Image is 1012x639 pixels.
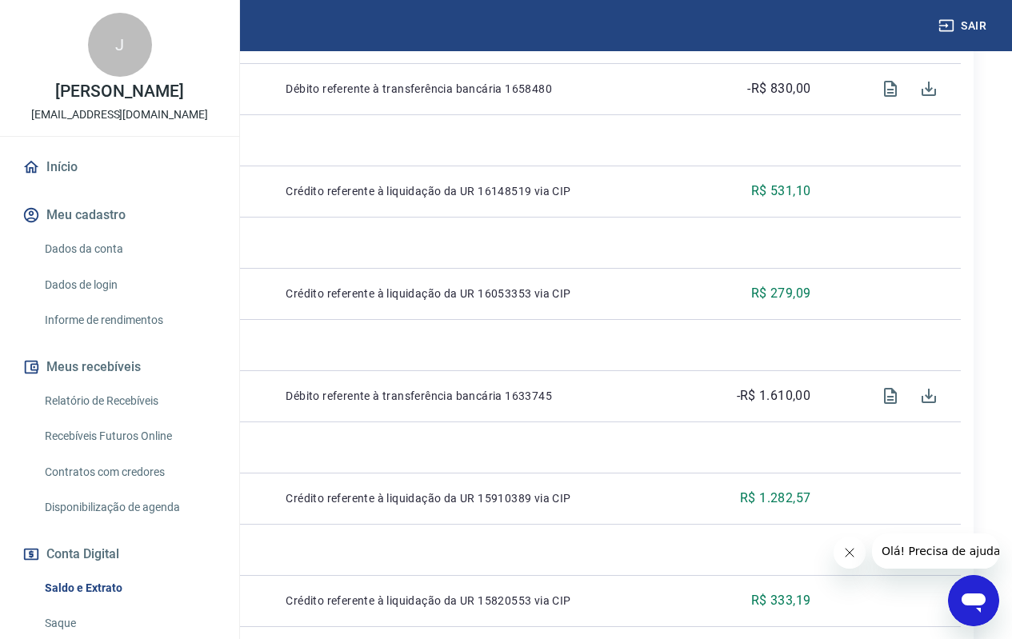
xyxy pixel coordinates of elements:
iframe: Fechar mensagem [834,537,866,569]
button: Conta Digital [19,537,220,572]
span: Download [910,70,948,108]
a: Recebíveis Futuros Online [38,420,220,453]
iframe: Mensagem da empresa [872,533,999,569]
a: Informe de rendimentos [38,304,220,337]
p: Crédito referente à liquidação da UR 16148519 via CIP [286,183,677,199]
a: Disponibilização de agenda [38,491,220,524]
p: R$ 1.282,57 [740,489,810,508]
a: Dados de login [38,269,220,302]
a: Relatório de Recebíveis [38,385,220,417]
p: -R$ 830,00 [747,79,810,98]
span: Visualizar [871,70,910,108]
p: R$ 333,19 [751,591,811,610]
p: R$ 279,09 [751,284,811,303]
iframe: Botão para abrir a janela de mensagens [948,575,999,626]
p: Débito referente à transferência bancária 1633745 [286,388,677,404]
div: J [88,13,152,77]
button: Sair [935,11,993,41]
p: Crédito referente à liquidação da UR 16053353 via CIP [286,286,677,302]
a: Dados da conta [38,233,220,266]
p: Crédito referente à liquidação da UR 15820553 via CIP [286,593,677,609]
a: Início [19,150,220,185]
button: Meus recebíveis [19,349,220,385]
p: [PERSON_NAME] [55,83,183,100]
span: Olá! Precisa de ajuda? [10,11,134,24]
a: Contratos com credores [38,456,220,489]
a: Saldo e Extrato [38,572,220,605]
p: Débito referente à transferência bancária 1658480 [286,81,677,97]
button: Meu cadastro [19,198,220,233]
p: -R$ 1.610,00 [737,386,811,405]
p: R$ 531,10 [751,182,811,201]
span: Download [910,377,948,415]
p: Crédito referente à liquidação da UR 15910389 via CIP [286,490,677,506]
span: Visualizar [871,377,910,415]
p: [EMAIL_ADDRESS][DOMAIN_NAME] [31,106,208,123]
